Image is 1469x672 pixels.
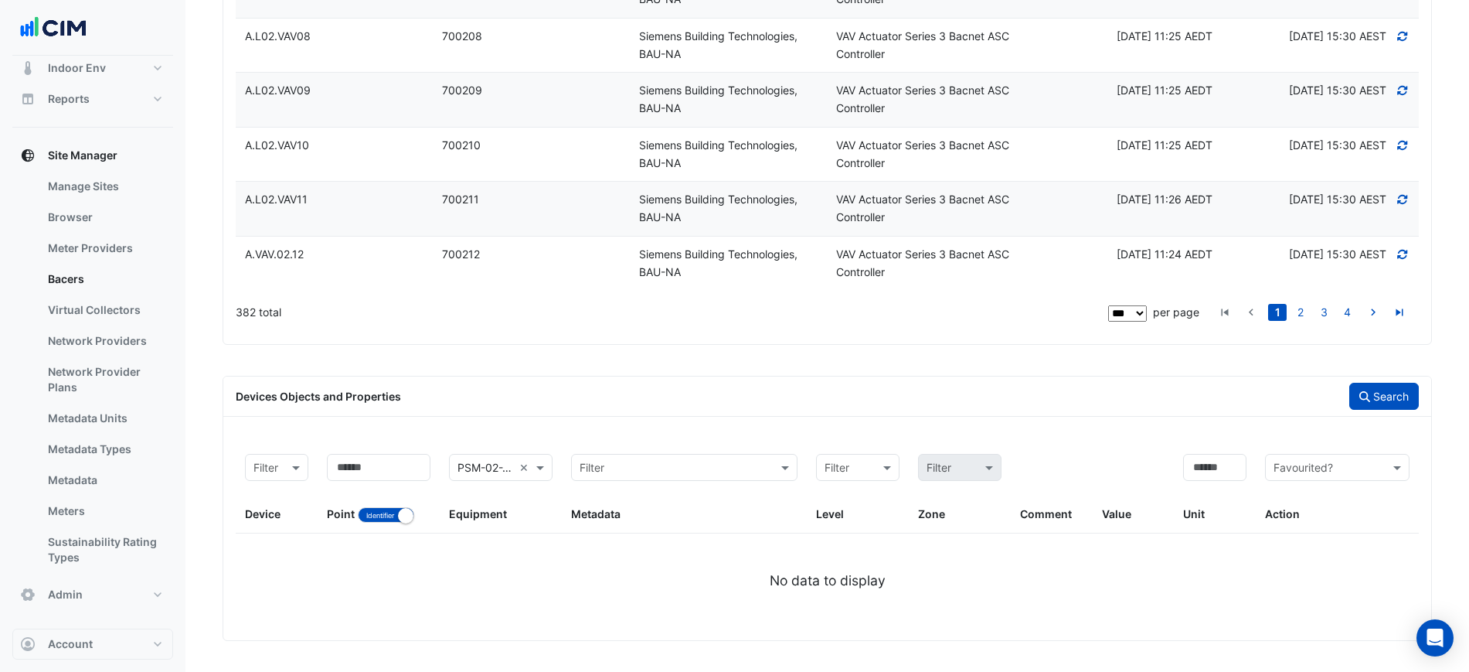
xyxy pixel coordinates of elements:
app-icon: Indoor Env [20,60,36,76]
img: Company Logo [19,12,88,43]
app-icon: Admin [20,587,36,602]
span: Siemens Building Technologies, BAU-NA [639,29,797,60]
a: 2 [1291,304,1310,321]
a: Metadata [36,465,173,496]
div: Site Manager [12,171,173,579]
a: Virtual Collectors [36,295,173,326]
span: VAV Actuator Series 3 Bacnet ASC Controller [836,84,1009,114]
a: Refresh [1396,29,1409,43]
span: VAV Actuator Series 3 Bacnet ASC Controller [836,138,1009,169]
a: go to next page [1364,304,1382,321]
span: VAV Actuator Series 3 Bacnet ASC Controller [836,247,1009,278]
span: 700209 [442,84,482,97]
a: Bacers [36,264,173,295]
div: Please select Filter first [909,454,1011,481]
a: Refresh [1396,138,1409,152]
span: 700211 [442,193,479,206]
a: Meter Providers [36,233,173,264]
span: Point [327,507,355,520]
span: 700210 [442,138,481,152]
span: Device [245,507,281,520]
a: 4 [1338,304,1356,321]
span: Zone [918,507,945,520]
span: per page [1153,305,1199,319]
a: 1 [1268,304,1287,321]
span: 700208 [442,29,482,43]
button: Search [1349,383,1419,410]
span: 700212 [442,247,480,261]
a: go to last page [1390,304,1409,321]
a: Manage Sites [36,171,173,202]
li: page 4 [1335,304,1358,321]
button: Reports [12,84,173,114]
span: Devices Objects and Properties [236,390,401,403]
span: Admin [48,587,83,602]
span: Discovered at [1289,84,1386,97]
span: Value [1102,507,1131,520]
span: Fri 06-Oct-2023 11:25 AEDT [1117,138,1212,152]
span: Comment [1020,507,1072,520]
span: Metadata [571,507,621,520]
a: go to previous page [1242,304,1260,321]
a: Refresh [1396,193,1409,206]
span: Siemens Building Technologies, BAU-NA [639,138,797,169]
button: Site Manager [12,140,173,171]
li: page 3 [1312,304,1335,321]
span: Action [1265,507,1300,520]
span: Indoor Env [48,60,106,76]
a: Meters [36,496,173,527]
span: Fri 06-Oct-2023 11:26 AEDT [1117,193,1212,206]
span: Reports [48,91,90,107]
span: Account [48,636,93,652]
button: Account [12,629,173,660]
a: Browser [36,202,173,233]
a: Refresh [1396,247,1409,261]
a: Network Provider Plans [36,356,173,403]
span: Fri 06-Oct-2023 11:25 AEDT [1117,29,1212,43]
span: A.L02.VAV09 [245,84,311,97]
a: Network Providers [36,326,173,356]
span: A.L02.VAV10 [245,138,309,152]
button: Indoor Env [12,53,173,84]
button: Admin [12,579,173,610]
span: Siemens Building Technologies, BAU-NA [639,247,797,278]
li: page 2 [1289,304,1312,321]
span: Clear [519,459,532,477]
a: 3 [1314,304,1333,321]
span: VAV Actuator Series 3 Bacnet ASC Controller [836,193,1009,223]
span: Fri 06-Oct-2023 11:24 AEDT [1117,247,1212,261]
span: VAV Actuator Series 3 Bacnet ASC Controller [836,29,1009,60]
a: go to first page [1216,304,1234,321]
li: page 1 [1266,304,1289,321]
span: A.L02.VAV08 [245,29,311,43]
span: Fri 06-Oct-2023 11:25 AEDT [1117,84,1212,97]
app-icon: Reports [20,91,36,107]
span: Unit [1183,507,1205,520]
span: Equipment [449,507,507,520]
a: Sustainability Rating Types [36,527,173,573]
div: Open Intercom Messenger [1416,619,1454,657]
a: Metadata Units [36,403,173,434]
span: Discovered at [1289,138,1386,152]
app-icon: Site Manager [20,148,36,163]
span: Level [816,507,844,520]
span: Discovered at [1289,193,1386,206]
span: Discovered at [1289,29,1386,43]
span: Site Manager [48,148,117,163]
div: 382 total [236,293,1105,332]
span: Siemens Building Technologies, BAU-NA [639,84,797,114]
a: Metadata Types [36,434,173,465]
span: A.VAV.02.12 [245,247,304,261]
span: Siemens Building Technologies, BAU-NA [639,193,797,223]
a: Refresh [1396,84,1409,97]
span: A.L02.VAV11 [245,193,308,206]
ui-switch: Toggle between object name and object identifier [358,507,414,520]
div: No data to display [236,571,1419,591]
span: Discovered at [1289,247,1386,261]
